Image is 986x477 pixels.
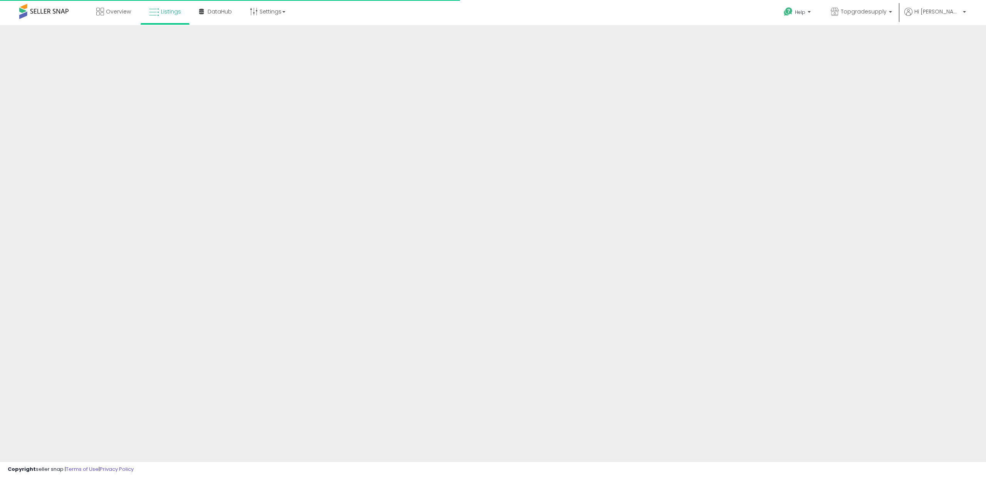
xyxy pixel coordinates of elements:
span: Overview [106,8,131,15]
a: Hi [PERSON_NAME] [904,8,966,25]
span: Topgradesupply [841,8,887,15]
span: DataHub [208,8,232,15]
span: Help [795,9,805,15]
span: Listings [161,8,181,15]
span: Hi [PERSON_NAME] [914,8,961,15]
i: Get Help [783,7,793,17]
a: Help [778,1,818,25]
